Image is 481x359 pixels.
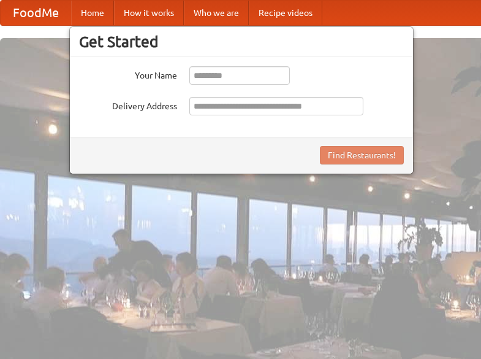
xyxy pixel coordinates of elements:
[79,33,404,51] h3: Get Started
[1,1,71,25] a: FoodMe
[79,97,177,112] label: Delivery Address
[320,146,404,164] button: Find Restaurants!
[79,66,177,82] label: Your Name
[71,1,114,25] a: Home
[184,1,249,25] a: Who we are
[114,1,184,25] a: How it works
[249,1,322,25] a: Recipe videos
